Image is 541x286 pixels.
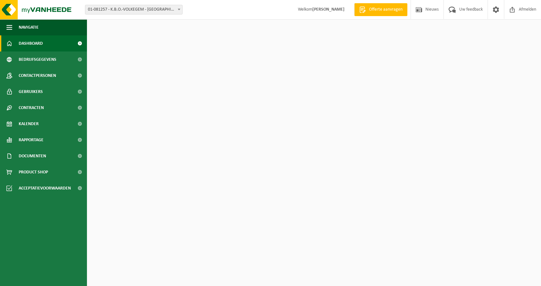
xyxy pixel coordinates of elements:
[19,19,39,35] span: Navigatie
[19,148,46,164] span: Documenten
[85,5,183,14] span: 01-081257 - K.B.O.-VOLKEGEM - OUDENAARDE
[19,35,43,51] span: Dashboard
[367,6,404,13] span: Offerte aanvragen
[19,116,39,132] span: Kalender
[85,5,182,14] span: 01-081257 - K.B.O.-VOLKEGEM - OUDENAARDE
[312,7,345,12] strong: [PERSON_NAME]
[19,51,56,68] span: Bedrijfsgegevens
[19,180,71,196] span: Acceptatievoorwaarden
[19,132,43,148] span: Rapportage
[19,84,43,100] span: Gebruikers
[19,68,56,84] span: Contactpersonen
[354,3,407,16] a: Offerte aanvragen
[19,164,48,180] span: Product Shop
[19,100,44,116] span: Contracten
